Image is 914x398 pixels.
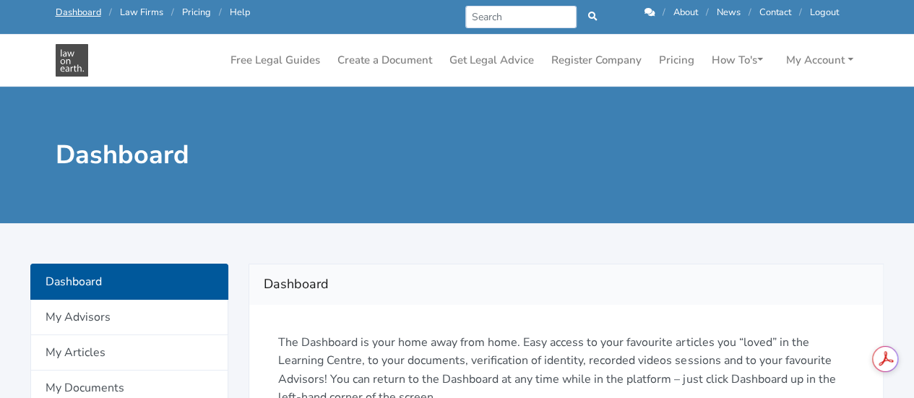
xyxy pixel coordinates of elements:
a: Dashboard [30,264,228,300]
span: / [799,6,802,19]
h2: Dashboard [264,273,868,296]
a: Get Legal Advice [444,46,540,74]
span: / [749,6,751,19]
a: Help [230,6,250,19]
span: / [109,6,112,19]
a: Law Firms [120,6,163,19]
span: / [663,6,665,19]
a: Contact [759,6,791,19]
a: Pricing [653,46,700,74]
a: News [717,6,741,19]
a: Logout [810,6,839,19]
a: Create a Document [332,46,438,74]
a: My Articles [30,335,228,371]
a: My Account [780,46,859,74]
a: Dashboard [56,6,101,19]
img: Law On Earth [56,44,88,77]
a: Pricing [182,6,211,19]
span: / [219,6,222,19]
a: My Advisors [30,300,228,335]
a: Register Company [546,46,647,74]
span: / [171,6,174,19]
a: Free Legal Guides [225,46,326,74]
span: / [706,6,709,19]
input: Search [465,6,577,28]
a: About [673,6,698,19]
h1: Dashboard [56,139,447,171]
a: How To's [706,46,769,74]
